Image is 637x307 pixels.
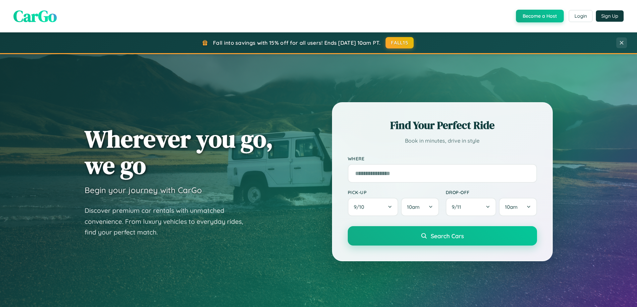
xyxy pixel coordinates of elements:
[354,204,367,210] span: 9 / 10
[348,198,399,216] button: 9/10
[452,204,464,210] span: 9 / 11
[348,118,537,133] h2: Find Your Perfect Ride
[596,10,624,22] button: Sign Up
[85,126,273,178] h1: Wherever you go, we go
[85,185,202,195] h3: Begin your journey with CarGo
[213,39,381,46] span: Fall into savings with 15% off for all users! Ends [DATE] 10am PT.
[348,226,537,246] button: Search Cars
[13,5,57,27] span: CarGo
[407,204,420,210] span: 10am
[446,198,497,216] button: 9/11
[505,204,518,210] span: 10am
[499,198,537,216] button: 10am
[569,10,593,22] button: Login
[85,205,252,238] p: Discover premium car rentals with unmatched convenience. From luxury vehicles to everyday rides, ...
[386,37,414,48] button: FALL15
[348,189,439,195] label: Pick-up
[348,156,537,161] label: Where
[348,136,537,146] p: Book in minutes, drive in style
[516,10,564,22] button: Become a Host
[431,232,464,240] span: Search Cars
[401,198,439,216] button: 10am
[446,189,537,195] label: Drop-off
